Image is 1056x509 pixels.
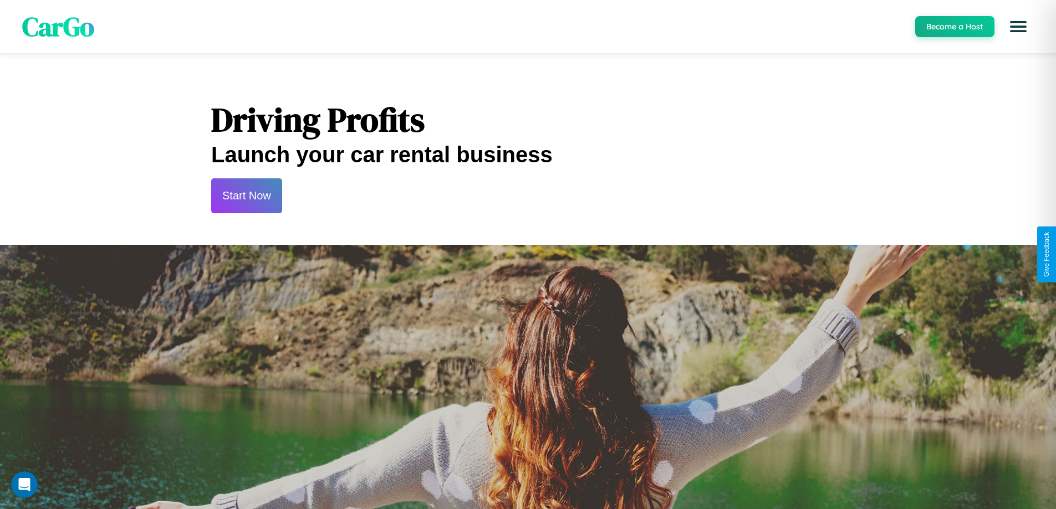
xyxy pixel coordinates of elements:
[211,142,845,167] h2: Launch your car rental business
[1003,11,1034,42] button: Open menu
[211,178,282,213] button: Start Now
[11,471,38,498] iframe: Intercom live chat
[915,16,994,37] button: Become a Host
[211,97,845,142] h1: Driving Profits
[1043,232,1050,277] div: Give Feedback
[22,8,94,45] span: CarGo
